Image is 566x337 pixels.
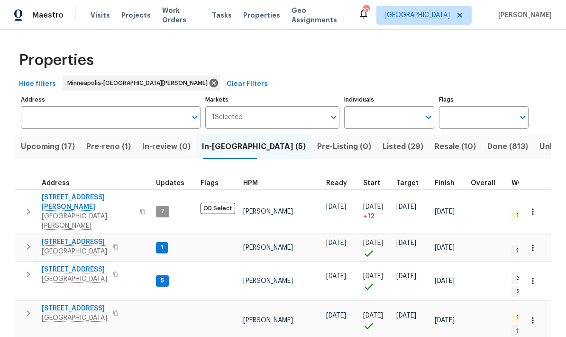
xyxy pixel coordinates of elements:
span: [PERSON_NAME] [243,278,293,284]
span: Listed (29) [383,140,423,153]
td: Project started on time [359,234,393,261]
span: Start [363,180,380,187]
span: 1 [157,243,167,252]
div: Actual renovation start date [363,180,389,187]
span: [GEOGRAPHIC_DATA] [384,10,450,20]
span: 1 QC [512,314,533,322]
span: [DATE] [396,273,416,280]
span: [PERSON_NAME] [243,208,293,215]
div: 10 [363,6,369,15]
button: Hide filters [15,75,60,93]
span: Clear Filters [227,78,268,90]
div: Target renovation project end date [396,180,427,187]
span: Ready [326,180,347,187]
div: Earliest renovation start date (first business day after COE or Checkout) [326,180,356,187]
span: Overall [471,180,495,187]
span: 7 [157,207,168,215]
span: [DATE] [435,278,455,284]
button: Open [516,111,529,124]
label: Individuals [344,97,434,103]
span: Resale (10) [435,140,476,153]
label: Address [21,97,201,103]
span: [DATE] [326,312,346,319]
span: Projects [121,10,151,20]
span: + 12 [363,212,374,221]
span: [DATE] [363,273,383,280]
td: Project started 12 days late [359,189,393,234]
span: Tasks [212,12,232,19]
span: Maestro [32,10,64,20]
span: [DATE] [396,312,416,319]
span: [DATE] [326,240,346,246]
span: [DATE] [363,204,383,210]
span: Properties [19,56,94,65]
span: Done (813) [487,140,528,153]
span: Target [396,180,419,187]
span: [DATE] [396,240,416,246]
span: [DATE] [363,240,383,246]
span: [DATE] [363,312,383,319]
div: Minneapolis-[GEOGRAPHIC_DATA][PERSON_NAME] [63,75,220,91]
span: [DATE] [435,208,455,215]
span: Hide filters [19,78,56,90]
td: Project started on time [359,262,393,300]
span: 1 Sent [512,327,538,335]
span: Minneapolis-[GEOGRAPHIC_DATA][PERSON_NAME] [67,78,211,88]
span: [DATE] [396,204,416,210]
span: [PERSON_NAME] [494,10,552,20]
span: WO Completion [511,180,564,187]
span: Visits [91,10,110,20]
span: [DATE] [435,317,455,324]
span: 3 WIP [512,274,535,282]
span: Upcoming (17) [21,140,75,153]
span: In-review (0) [142,140,191,153]
label: Markets [205,97,340,103]
span: [DATE] [435,244,455,251]
span: Updates [156,180,184,187]
span: Address [42,180,70,187]
span: In-[GEOGRAPHIC_DATA] (5) [202,140,306,153]
span: HPM [243,180,258,187]
label: Flags [439,97,529,103]
span: Finish [435,180,455,187]
span: 5 [157,277,168,285]
span: Flags [201,180,219,187]
span: Geo Assignments [292,6,347,25]
span: [PERSON_NAME] [243,317,293,324]
span: 1 QC [512,212,533,220]
div: Days past target finish date [471,180,504,187]
button: Open [422,111,435,124]
div: Projected renovation finish date [435,180,463,187]
span: 1 WIP [512,247,534,255]
span: [DATE] [326,273,346,280]
button: Open [188,111,201,124]
span: 1 Selected [212,113,243,122]
span: Properties [243,10,280,20]
span: 2 Accepted [512,288,554,296]
button: Clear Filters [223,75,272,93]
span: Pre-reno (1) [86,140,131,153]
button: Open [327,111,340,124]
span: Pre-Listing (0) [317,140,371,153]
span: [DATE] [326,204,346,210]
span: [PERSON_NAME] [243,244,293,251]
span: Work Orders [162,6,201,25]
span: OD Select [201,203,235,214]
